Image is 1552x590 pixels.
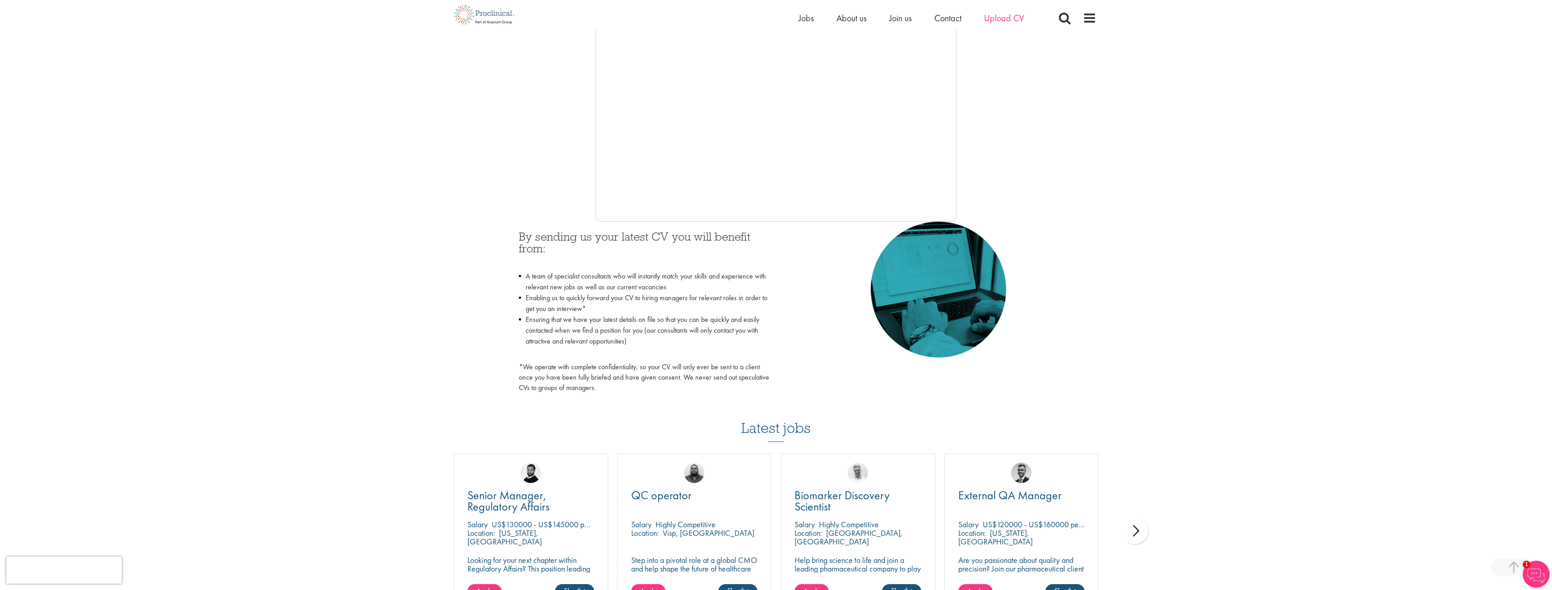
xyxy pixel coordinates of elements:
[631,556,758,581] p: Step into a pivotal role at a global CMO and help shape the future of healthcare manufacturing.
[1523,561,1530,568] span: 1
[958,490,1085,501] a: External QA Manager
[1011,463,1031,483] img: Alex Bill
[656,519,716,530] p: Highly Competitive
[631,490,758,501] a: QC operator
[741,398,811,442] h3: Latest jobs
[467,528,542,547] p: [US_STATE], [GEOGRAPHIC_DATA]
[519,231,769,266] h3: By sending us your latest CV you will benefit from:
[836,12,867,24] a: About us
[519,293,769,314] li: Enabling us to quickly forward your CV to hiring managers for relevant roles in order to get you ...
[684,463,704,483] img: Ashley Bennett
[521,463,541,483] img: Nick Walker
[519,314,769,358] li: Ensuring that we have your latest details on file so that you can be quickly and easily contacted...
[794,519,815,530] span: Salary
[631,519,651,530] span: Salary
[958,488,1062,503] span: External QA Manager
[934,12,961,24] a: Contact
[799,12,814,24] a: Jobs
[663,528,754,538] p: Visp, [GEOGRAPHIC_DATA]
[958,528,1033,547] p: [US_STATE], [GEOGRAPHIC_DATA]
[1121,517,1148,544] div: next
[983,519,1103,530] p: US$120000 - US$160000 per annum
[631,528,659,538] span: Location:
[794,528,822,538] span: Location:
[467,519,488,530] span: Salary
[1523,561,1550,588] img: Chatbot
[467,556,594,590] p: Looking for your next chapter within Regulatory Affairs? This position leading projects and worki...
[519,271,769,293] li: A team of specialist consultants who will instantly match your skills and experience with relevan...
[958,528,986,538] span: Location:
[958,556,1085,590] p: Are you passionate about quality and precision? Join our pharmaceutical client and help ensure to...
[467,490,594,512] a: Senior Manager, Regulatory Affairs
[631,488,692,503] span: QC operator
[984,12,1024,24] a: Upload CV
[467,488,550,514] span: Senior Manager, Regulatory Affairs
[467,528,495,538] span: Location:
[889,12,912,24] a: Join us
[519,362,769,393] p: *We operate with complete confidentiality, so your CV will only ever be sent to a client once you...
[958,519,979,530] span: Salary
[794,490,921,512] a: Biomarker Discovery Scientist
[848,463,868,483] img: Joshua Bye
[819,519,879,530] p: Highly Competitive
[794,528,903,547] p: [GEOGRAPHIC_DATA], [GEOGRAPHIC_DATA]
[794,488,890,514] span: Biomarker Discovery Scientist
[492,519,613,530] p: US$130000 - US$145000 per annum
[6,557,122,584] iframe: reCAPTCHA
